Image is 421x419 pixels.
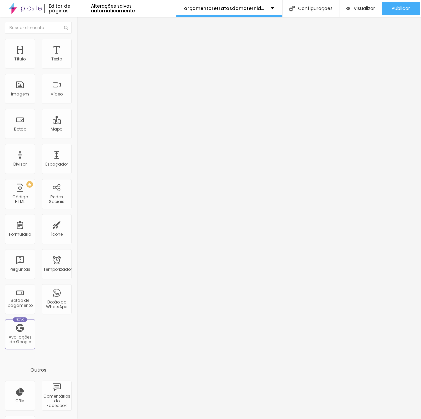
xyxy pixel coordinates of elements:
font: Código HTML [12,194,28,204]
font: Mapa [51,126,63,132]
font: Visualizar [354,5,375,12]
font: Editor de páginas [48,3,70,14]
font: Avaliações do Google [9,334,32,345]
font: Configurações [298,5,333,12]
font: CRM [15,398,25,404]
font: Ícone [51,231,63,237]
font: Botão de pagamento [8,297,33,308]
font: Espaçador [45,161,68,167]
button: Publicar [382,2,420,15]
input: Buscar elemento [5,22,72,34]
font: Vídeo [51,91,63,97]
font: Perguntas [10,266,30,272]
font: Imagem [11,91,29,97]
font: Outros [30,367,46,373]
font: Texto [51,56,62,62]
font: Novo [16,318,25,322]
font: orçamentoretratosdamaternidade [184,5,271,12]
font: Divisor [13,161,27,167]
font: Temporizador [43,266,72,272]
font: Título [14,56,26,62]
img: Ícone [289,6,295,11]
img: view-1.svg [346,6,350,11]
font: Comentários do Facebook [43,393,70,409]
font: Publicar [392,5,410,12]
img: Ícone [64,26,68,30]
font: Alterações salvas automaticamente [91,3,135,14]
font: Botão [14,126,26,132]
button: Visualizar [339,2,382,15]
font: Redes Sociais [49,194,64,204]
font: Botão do WhatsApp [46,299,67,309]
font: Formulário [9,231,31,237]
